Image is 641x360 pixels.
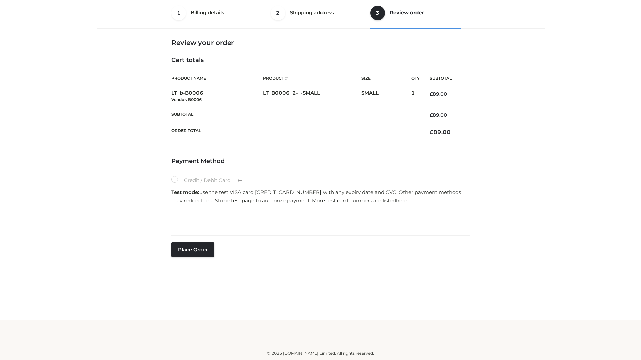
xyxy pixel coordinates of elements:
span: £ [430,129,433,135]
h4: Cart totals [171,57,470,64]
label: Credit / Debit Card [171,176,250,185]
a: here [396,197,407,204]
strong: Test mode: [171,189,199,195]
h3: Review your order [171,39,470,47]
bdi: 89.00 [430,112,447,118]
td: LT_B0006_2-_-SMALL [263,86,361,107]
bdi: 89.00 [430,129,451,135]
iframe: Secure payment input frame [170,207,468,231]
th: Subtotal [420,71,470,86]
h4: Payment Method [171,158,470,165]
th: Qty [411,71,420,86]
small: Vendor: B0006 [171,97,202,102]
th: Size [361,71,408,86]
td: 1 [411,86,420,107]
th: Order Total [171,123,420,141]
th: Product # [263,71,361,86]
span: £ [430,112,433,118]
th: Product Name [171,71,263,86]
bdi: 89.00 [430,91,447,97]
button: Place order [171,242,214,257]
span: £ [430,91,433,97]
td: SMALL [361,86,411,107]
td: LT_b-B0006 [171,86,263,107]
div: © 2025 [DOMAIN_NAME] Limited. All rights reserved. [99,350,542,357]
img: Credit / Debit Card [234,177,246,185]
p: use the test VISA card [CREDIT_CARD_NUMBER] with any expiry date and CVC. Other payment methods m... [171,188,470,205]
th: Subtotal [171,107,420,123]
